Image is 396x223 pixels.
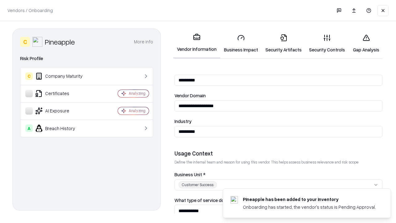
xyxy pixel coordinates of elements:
[179,181,217,188] div: Customer Success
[174,160,382,165] p: Define the internal team and reason for using this vendor. This helps assess business relevance a...
[243,196,376,203] div: Pineapple has been added to your inventory
[174,179,382,190] button: Customer Success
[174,93,382,98] label: Vendor Domain
[25,125,99,132] div: Breach History
[349,29,384,58] a: Gap Analysis
[25,72,33,80] div: C
[25,107,99,115] div: AI Exposure
[129,108,145,113] div: Analyzing
[20,55,153,62] div: Risk Profile
[262,29,305,58] a: Security Artifacts
[174,119,382,124] label: Industry
[134,36,153,47] button: More info
[174,198,382,203] label: What type of service does the vendor provide? *
[32,37,42,47] img: Pineapple
[25,125,33,132] div: A
[25,90,99,97] div: Certificates
[45,37,75,47] div: Pineapple
[305,29,349,58] a: Security Controls
[174,172,382,177] label: Business Unit *
[7,7,53,14] p: Vendors / Onboarding
[230,196,238,203] img: pineappleenergy.com
[25,72,99,80] div: Company Maturity
[20,37,30,47] div: C
[174,150,382,157] div: Usage Context
[173,28,220,59] a: Vendor Information
[220,29,262,58] a: Business Impact
[129,91,145,96] div: Analyzing
[243,204,376,210] div: Onboarding has started, the vendor's status is Pending Approval.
